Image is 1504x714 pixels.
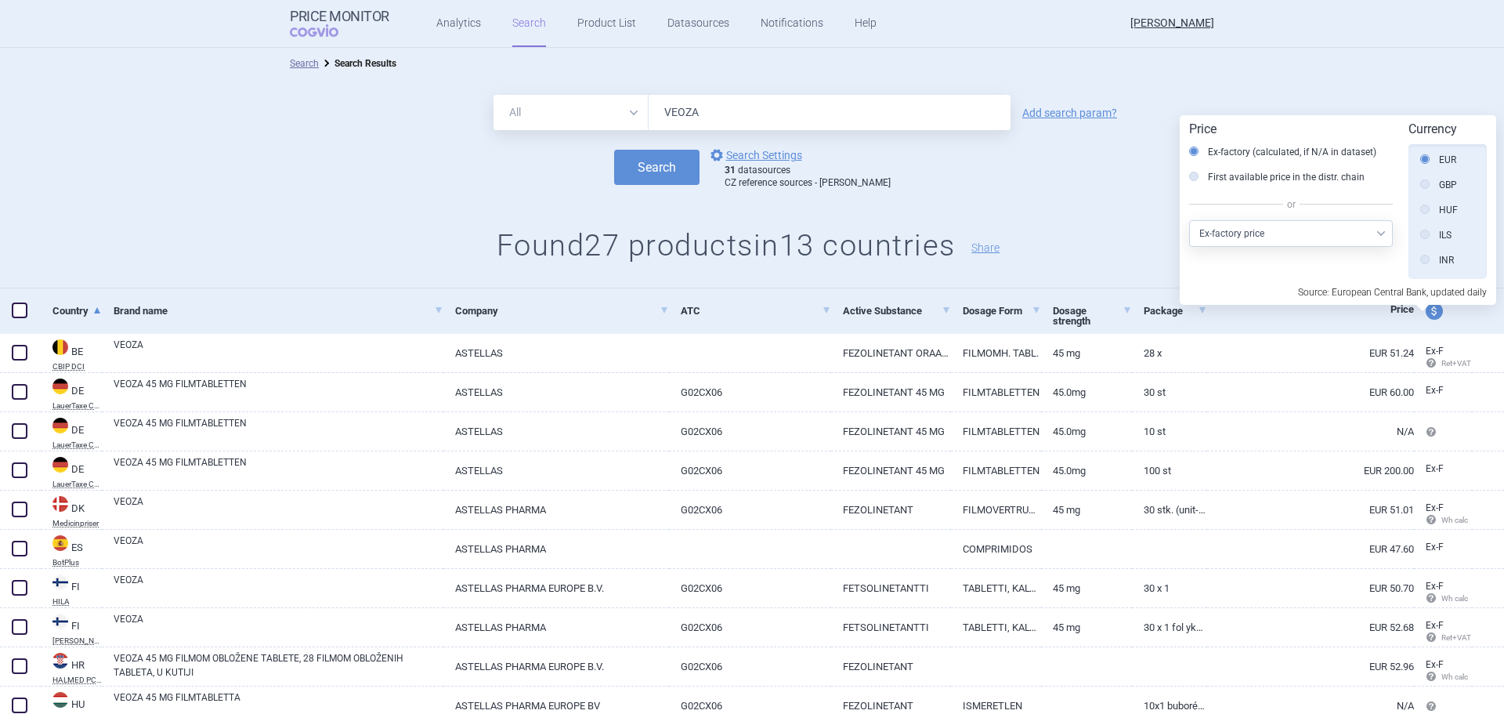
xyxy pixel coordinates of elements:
[443,569,669,607] a: ASTELLAS PHARMA EUROPE B.V.
[52,441,102,449] abbr: LauerTaxe CGM — Complex database for German drug information provided by commercial provider CGM ...
[1426,594,1468,603] span: Wh calc
[831,569,952,607] a: FETSOLINETANTTI
[52,292,102,330] a: Country
[41,534,102,567] a: ESESBotPlus
[1414,654,1472,690] a: Ex-F Wh calc
[707,146,802,165] a: Search Settings
[725,165,891,189] div: datasources CZ reference sources - [PERSON_NAME]
[669,491,830,529] a: G02CX06
[951,451,1041,490] a: FILMTABLETTEN
[1022,107,1117,118] a: Add search param?
[1041,334,1131,372] a: 45 mg
[1207,530,1414,568] a: EUR 47.60
[1132,373,1207,411] a: 30 St
[1041,569,1131,607] a: 45 mg
[669,608,830,647] a: G02CX06
[1132,569,1207,607] a: 30 x 1
[1189,169,1365,185] label: First available price in the distr. chain
[1189,144,1376,160] label: Ex-factory (calculated, if N/A in dataset)
[41,338,102,371] a: BEBECBIP DCI
[52,520,102,527] abbr: Medicinpriser — Danish Medicine Agency. Erhverv Medicinpriser database for bussines.
[41,651,102,684] a: HRHRHALMED PCL SUMMARY
[52,480,102,488] abbr: LauerTaxe CGM — Complex database for German drug information provided by commercial provider CGM ...
[1041,373,1131,411] a: 45.0mg
[290,58,319,69] a: Search
[1132,334,1207,372] a: 28 x
[443,373,669,411] a: ASTELLAS
[52,692,68,708] img: Hungary
[1426,620,1444,631] span: Ex-factory price
[1414,340,1472,376] a: Ex-F Ret+VAT calc
[971,242,1000,253] button: Share
[843,292,952,330] a: Active Substance
[1426,633,1486,642] span: Ret+VAT calc
[52,676,102,684] abbr: HALMED PCL SUMMARY — List of medicines with an established maximum wholesale price published by t...
[1207,491,1414,529] a: EUR 51.01
[831,451,952,490] a: FEZOLINETANT 45 MG
[669,647,830,686] a: G02CX06
[114,573,443,601] a: VEOZA
[1414,536,1472,560] a: Ex-F
[1426,346,1444,357] span: Ex-factory price
[1420,202,1458,218] label: HUF
[951,334,1041,372] a: FILMOMH. TABL.
[455,292,669,330] a: Company
[951,530,1041,568] a: COMPRIMIDOS
[52,379,68,394] img: Germany
[41,495,102,527] a: DKDKMedicinpriser
[1041,412,1131,451] a: 45.0mg
[41,377,102,410] a: DEDELauerTaxe CGM
[669,412,830,451] a: G02CX06
[41,612,102,645] a: FIFI[PERSON_NAME]
[52,653,68,669] img: Croatia
[52,535,68,551] img: Spain
[41,573,102,606] a: FIFIHILA
[1420,227,1452,243] label: ILS
[951,569,1041,607] a: TABLETTI, KALVOPÄÄLLYSTEINEN
[1207,412,1414,451] a: N/A
[725,165,736,176] strong: 31
[614,150,700,185] button: Search
[963,292,1041,330] a: Dosage Form
[443,530,669,568] a: ASTELLAS PHARMA
[1420,152,1456,168] label: EUR
[52,496,68,512] img: Denmark
[290,24,360,37] span: COGVIO
[1283,197,1300,212] span: or
[1207,647,1414,686] a: EUR 52.96
[1426,463,1444,474] span: Ex-factory price
[1189,279,1487,298] p: Source: European Central Bank, updated daily
[1132,412,1207,451] a: 10 St
[114,377,443,405] a: VEOZA 45 MG FILMTABLETTEN
[1390,303,1414,315] span: Price
[1144,292,1207,330] a: Package
[1041,491,1131,529] a: 45 mg
[114,612,443,640] a: VEOZA
[1420,177,1457,193] label: GBP
[1408,121,1457,136] strong: Currency
[52,559,102,567] abbr: BotPlus — Online database developed by the General Council of Official Associations of Pharmacist...
[831,491,952,529] a: FEZOLINETANT
[1414,379,1472,403] a: Ex-F
[443,412,669,451] a: ASTELLAS
[1053,292,1131,340] a: Dosage strength
[114,495,443,523] a: VEOZA
[1207,334,1414,372] a: EUR 51.24
[290,9,389,24] strong: Price Monitor
[114,455,443,484] a: VEOZA 45 MG FILMTABLETTEN
[951,491,1041,529] a: FILMOVERTRUKNE TABL.
[52,614,68,629] img: Finland
[1041,608,1131,647] a: 45 mg
[1207,569,1414,607] a: EUR 50.70
[114,651,443,680] a: VEOZA 45 MG FILMOM OBLOŽENE TABLETE, 28 FILMOM OBLOŽENIH TABLETA, U KUTIJI
[831,412,952,451] a: FEZOLINETANT 45 MG
[831,608,952,647] a: FETSOLINETANTTI
[290,9,389,38] a: Price MonitorCOGVIO
[52,363,102,371] abbr: CBIP DCI — Belgian Center for Pharmacotherapeutic Information (CBIP)
[951,608,1041,647] a: TABLETTI, KALVOPÄÄLLYSTEINEN
[443,451,669,490] a: ASTELLAS
[52,418,68,433] img: Germany
[443,647,669,686] a: ASTELLAS PHARMA EUROPE B.V.
[831,647,952,686] a: FEZOLINETANT
[1426,672,1468,681] span: Wh calc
